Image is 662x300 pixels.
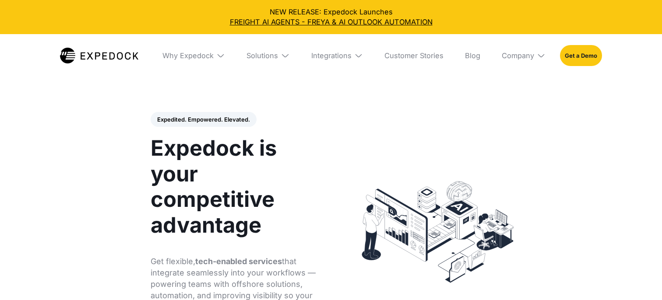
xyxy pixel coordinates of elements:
[502,51,534,60] div: Company
[162,51,214,60] div: Why Expedock
[458,34,487,77] a: Blog
[195,257,282,266] strong: tech-enabled services
[311,51,352,60] div: Integrations
[151,136,322,238] h1: Expedock is your competitive advantage
[246,51,278,60] div: Solutions
[7,17,655,27] a: FREIGHT AI AGENTS - FREYA & AI OUTLOOK AUTOMATION
[7,7,655,27] div: NEW RELEASE: Expedock Launches
[560,45,602,66] a: Get a Demo
[377,34,451,77] a: Customer Stories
